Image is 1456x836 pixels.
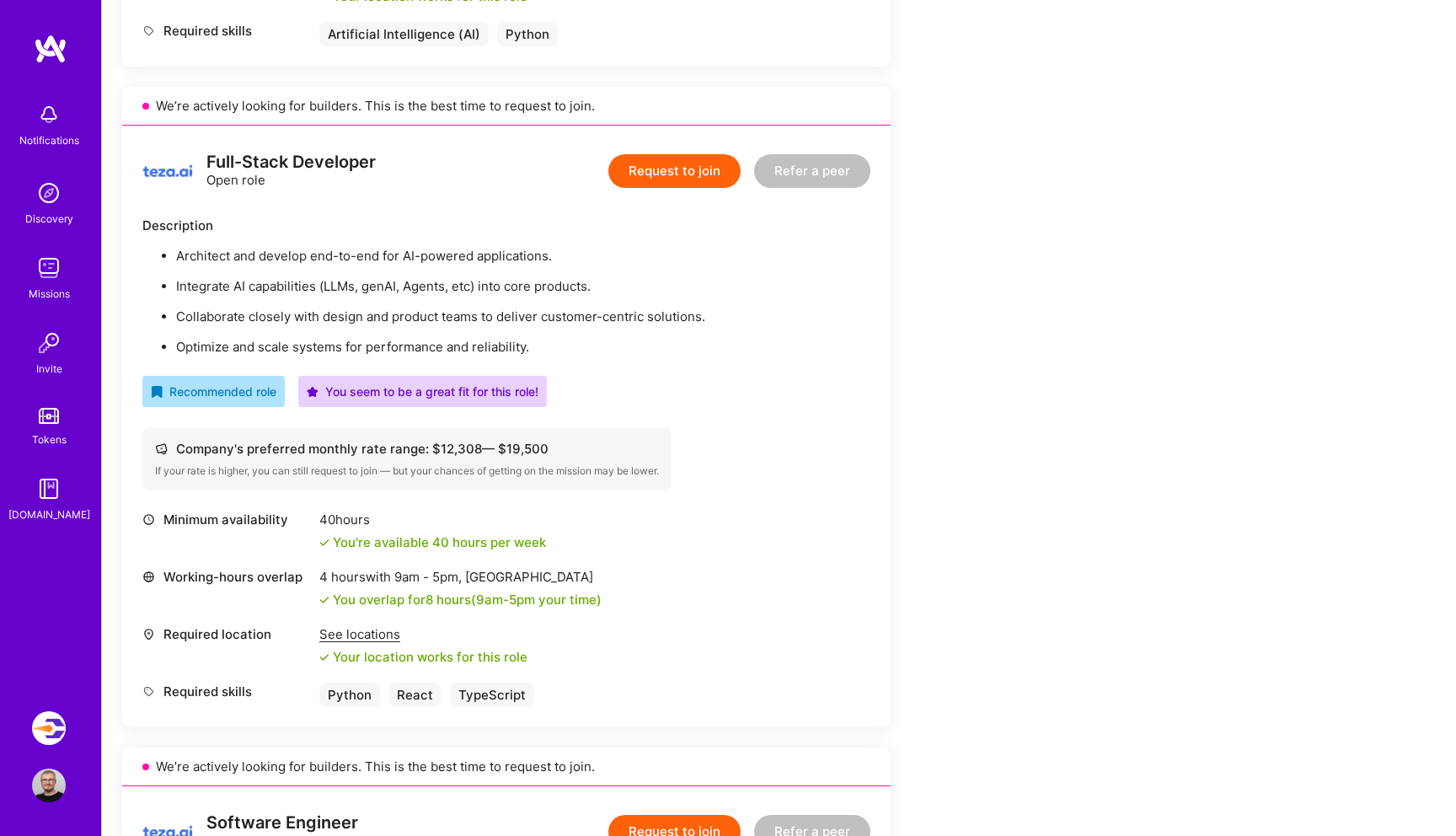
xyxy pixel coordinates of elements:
[28,769,70,802] a: User Avatar
[391,569,465,585] span: 9am - 5pm ,
[319,595,329,605] i: icon Check
[476,592,535,608] span: 9am - 5pm
[142,217,870,234] div: Description
[32,431,67,448] div: Tokens
[307,383,538,400] div: You seem to be a great fit for this role!
[25,210,73,228] div: Discovery
[142,685,155,698] i: icon Tag
[32,472,66,506] img: guide book
[36,360,62,378] div: Invite
[122,748,891,786] div: We’re actively looking for builders. This is the best time to request to join.
[319,625,527,643] div: See locations
[319,538,329,548] i: icon Check
[142,683,311,700] div: Required skills
[450,683,534,707] div: TypeScript
[176,247,870,265] p: Architect and develop end-to-end for AI-powered applications.
[32,176,66,210] img: discovery
[122,87,891,126] div: We’re actively looking for builders. This is the best time to request to join.
[39,408,59,424] img: tokens
[142,513,155,526] i: icon Clock
[32,251,66,285] img: teamwork
[319,22,489,46] div: Artificial Intelligence (AI)
[142,22,311,40] div: Required skills
[155,440,659,458] div: Company's preferred monthly rate range: $ 12,308 — $ 19,500
[497,22,558,46] div: Python
[32,98,66,131] img: bell
[142,24,155,37] i: icon Tag
[142,571,155,583] i: icon World
[32,326,66,360] img: Invite
[142,625,311,643] div: Required location
[8,506,90,523] div: [DOMAIN_NAME]
[32,769,66,802] img: User Avatar
[155,464,659,478] div: If your rate is higher, you can still request to join — but your chances of getting on the missio...
[176,338,870,356] p: Optimize and scale systems for performance and reliability.
[28,711,70,745] a: Velocity: Enabling Developers Create Isolated Environments, Easily.
[333,591,602,608] div: You overlap for 8 hours ( your time)
[142,146,193,196] img: logo
[319,568,602,586] div: 4 hours with [GEOGRAPHIC_DATA]
[206,814,358,832] div: Software Engineer
[142,511,311,528] div: Minimum availability
[319,533,546,551] div: You're available 40 hours per week
[319,652,329,662] i: icon Check
[151,383,276,400] div: Recommended role
[151,386,163,398] i: icon RecommendedBadge
[206,153,376,189] div: Open role
[34,34,67,64] img: logo
[319,648,527,666] div: Your location works for this role
[754,154,870,188] button: Refer a peer
[32,711,66,745] img: Velocity: Enabling Developers Create Isolated Environments, Easily.
[319,511,546,528] div: 40 hours
[142,568,311,586] div: Working-hours overlap
[176,277,870,295] p: Integrate AI capabilities (LLMs, genAI, Agents, etc) into core products.
[155,442,168,455] i: icon Cash
[319,683,380,707] div: Python
[176,308,870,325] p: Collaborate closely with design and product teams to deliver customer-centric solutions.
[142,628,155,640] i: icon Location
[29,285,70,303] div: Missions
[206,153,376,171] div: Full-Stack Developer
[307,386,318,398] i: icon PurpleStar
[608,154,741,188] button: Request to join
[388,683,442,707] div: React
[19,131,79,149] div: Notifications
